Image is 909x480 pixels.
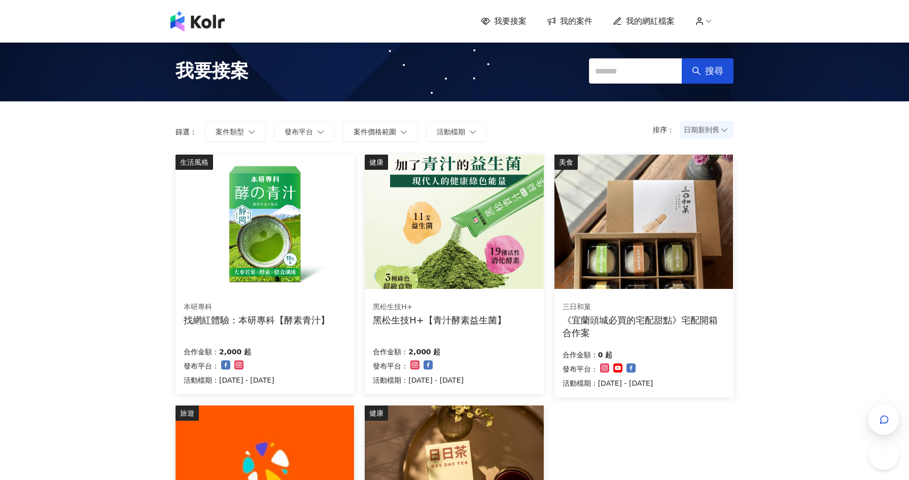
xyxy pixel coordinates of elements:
[613,16,675,27] a: 我的網紅檔案
[176,405,199,421] div: 旅遊
[408,346,440,358] p: 2,000 起
[547,16,592,27] a: 我的案件
[682,58,733,84] button: 搜尋
[626,16,675,27] span: 我的網紅檔案
[563,302,725,312] div: 三日和菓
[285,128,313,136] span: 發布平台
[176,155,354,289] img: 酵素青汁
[868,439,899,470] iframe: Help Scout Beacon - Open
[219,346,251,358] p: 2,000 起
[554,155,733,289] img: 《宜蘭頭城必買的宅配甜點》宅配開箱合作案
[176,128,197,136] p: 篩選：
[705,65,723,77] span: 搜尋
[176,155,213,170] div: 生活風格
[176,58,249,84] span: 我要接案
[373,302,506,312] div: 黑松生技H+
[692,66,701,76] span: search
[274,122,335,142] button: 發布平台
[563,377,653,389] p: 活動檔期：[DATE] - [DATE]
[184,346,219,358] p: 合作金額：
[563,349,598,361] p: 合作金額：
[373,314,506,326] div: 黑松生技H+【青汁酵素益生菌】
[560,16,592,27] span: 我的案件
[184,374,274,386] p: 活動檔期：[DATE] - [DATE]
[354,128,396,136] span: 案件價格範圍
[373,374,464,386] p: 活動檔期：[DATE] - [DATE]
[563,314,725,339] div: 《宜蘭頭城必買的宅配甜點》宅配開箱合作案
[554,155,578,170] div: 美食
[426,122,487,142] button: 活動檔期
[653,126,680,134] p: 排序：
[216,128,244,136] span: 案件類型
[598,349,613,361] p: 0 起
[343,122,418,142] button: 案件價格範圍
[184,360,219,372] p: 發布平台：
[437,128,465,136] span: 活動檔期
[373,346,408,358] p: 合作金額：
[494,16,527,27] span: 我要接案
[205,122,266,142] button: 案件類型
[170,11,225,31] img: logo
[481,16,527,27] a: 我要接案
[184,302,330,312] div: 本研專科
[365,155,543,289] img: 青汁酵素益生菌
[373,360,408,372] p: 發布平台：
[365,405,388,421] div: 健康
[684,122,730,137] span: 日期新到舊
[563,363,598,375] p: 發布平台：
[365,155,388,170] div: 健康
[184,314,330,326] div: 找網紅體驗：本研專科【酵素青汁】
